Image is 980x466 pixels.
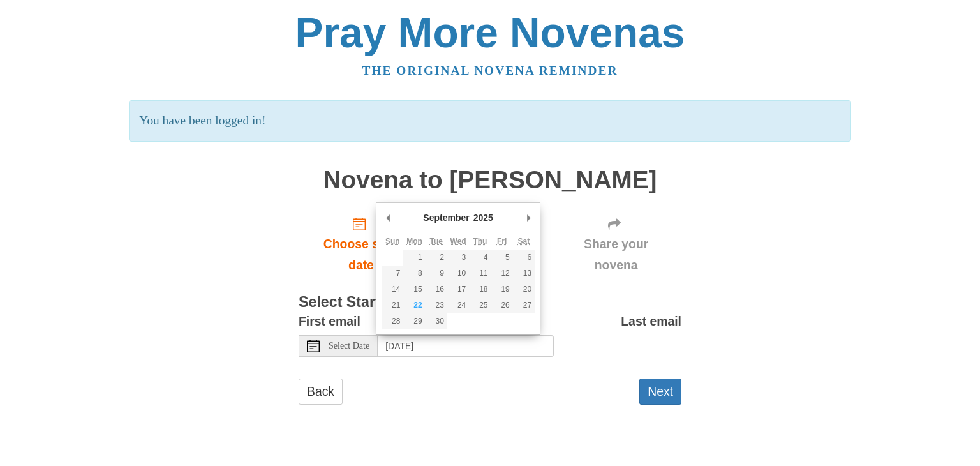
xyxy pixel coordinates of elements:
[299,206,424,282] a: Choose start date
[513,266,535,282] button: 13
[426,250,447,266] button: 2
[469,250,491,266] button: 4
[447,282,469,297] button: 17
[447,250,469,266] button: 3
[518,237,530,246] abbr: Saturday
[491,266,513,282] button: 12
[447,297,469,313] button: 24
[329,342,369,350] span: Select Date
[473,237,487,246] abbr: Thursday
[639,379,681,405] button: Next
[403,266,425,282] button: 8
[621,311,681,332] label: Last email
[403,250,425,266] button: 1
[382,266,403,282] button: 7
[522,208,535,227] button: Next Month
[378,335,554,357] input: Use the arrow keys to pick a date
[385,237,400,246] abbr: Sunday
[450,237,466,246] abbr: Wednesday
[563,234,669,276] span: Share your novena
[382,297,403,313] button: 21
[491,282,513,297] button: 19
[403,282,425,297] button: 15
[469,266,491,282] button: 11
[447,266,469,282] button: 10
[469,282,491,297] button: 18
[426,297,447,313] button: 23
[362,64,618,77] a: The original novena reminder
[406,237,422,246] abbr: Monday
[426,266,447,282] button: 9
[311,234,411,276] span: Choose start date
[491,297,513,313] button: 26
[491,250,513,266] button: 5
[403,313,425,329] button: 29
[299,311,360,332] label: First email
[382,282,403,297] button: 14
[382,313,403,329] button: 28
[513,282,535,297] button: 20
[426,313,447,329] button: 30
[426,282,447,297] button: 16
[513,297,535,313] button: 27
[403,297,425,313] button: 22
[430,237,443,246] abbr: Tuesday
[497,237,507,246] abbr: Friday
[295,9,685,56] a: Pray More Novenas
[299,294,681,311] h3: Select Start Date
[382,208,394,227] button: Previous Month
[551,206,681,282] div: Click "Next" to confirm your start date first.
[299,379,343,405] a: Back
[299,167,681,194] h1: Novena to [PERSON_NAME]
[471,208,495,227] div: 2025
[421,208,471,227] div: September
[129,100,850,142] p: You have been logged in!
[469,297,491,313] button: 25
[513,250,535,266] button: 6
